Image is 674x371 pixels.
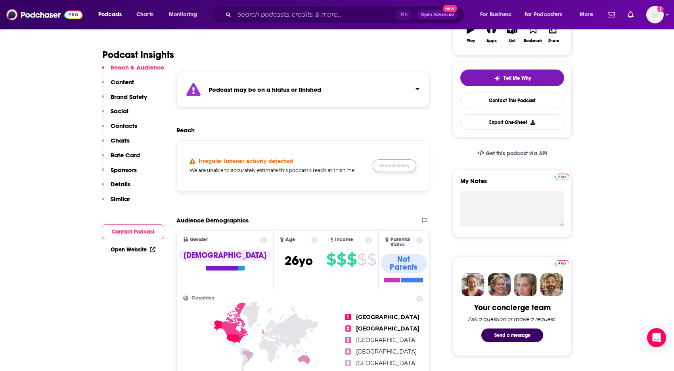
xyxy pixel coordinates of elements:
img: Jules Profile [514,273,537,296]
div: [DEMOGRAPHIC_DATA] [179,250,271,261]
div: Your concierge team [474,303,551,313]
button: Reach & Audience [102,64,164,78]
span: For Business [480,9,511,20]
a: Show notifications dropdown [605,8,618,21]
p: Social [111,107,128,115]
span: New [443,5,457,12]
span: Open Advanced [421,13,454,17]
div: Ask a question or make a request. [468,316,556,322]
span: Monitoring [169,9,197,20]
input: Search podcasts, credits, & more... [234,8,396,21]
p: Reach & Audience [111,64,164,71]
h1: Podcast Insights [102,49,174,61]
span: Logged in as rowan.sullivan [646,6,664,23]
button: Contacts [102,122,137,137]
span: More [580,9,593,20]
button: Sponsors [102,166,137,181]
section: Click to expand status details [176,72,429,107]
img: tell me why sparkle [494,75,500,81]
h4: Irregular listener activity detected [199,158,293,164]
span: 3 [345,337,351,343]
span: For Podcasters [525,9,563,20]
button: Rate Card [102,151,140,166]
span: Parental Status [391,237,415,247]
button: open menu [519,8,574,21]
p: Similar [111,195,130,203]
div: Share [548,39,559,43]
button: Similar [102,195,130,210]
a: Open Website [111,246,155,253]
button: Show Anyway [373,159,416,172]
span: $ [347,253,356,266]
span: Tell Me Why [504,75,531,81]
span: $ [326,253,336,266]
a: Contact This Podcast [460,93,564,108]
span: [GEOGRAPHIC_DATA] [356,336,417,344]
div: Not Parents [381,254,427,273]
div: Search podcasts, credits, & more... [220,6,472,24]
span: Get this podcast via API [486,150,547,157]
a: Pro website [555,172,569,180]
span: Age [285,237,295,242]
div: Apps [486,39,497,43]
button: tell me why sparkleTell Me Why [460,70,564,86]
button: Contact Podcast [102,224,164,239]
h2: Audience Demographics [176,216,249,224]
span: Podcasts [98,9,122,20]
button: Send a message [481,328,543,342]
span: 4 [345,348,351,355]
strong: Podcast may be on a hiatus or finished [209,86,321,93]
a: Get this podcast via API [471,144,553,163]
button: open menu [163,8,207,21]
a: Charts [131,8,158,21]
span: 26 yo [285,253,313,269]
svg: Add a profile image [657,6,664,12]
span: [GEOGRAPHIC_DATA] [356,313,419,321]
h2: Reach [176,126,195,134]
button: Export One-Sheet [460,114,564,130]
p: Brand Safety [111,93,147,100]
img: Barbara Profile [488,273,511,296]
span: 5 [345,360,351,366]
img: Podchaser - Follow, Share and Rate Podcasts [6,7,82,22]
p: Charts [111,137,130,144]
div: Open Intercom Messenger [647,328,666,347]
button: Play [460,19,481,48]
button: Charts [102,137,130,151]
img: Podchaser Pro [555,174,569,180]
button: Bookmark [523,19,543,48]
span: [GEOGRAPHIC_DATA] [356,348,417,355]
label: My Notes [460,177,564,191]
img: User Profile [646,6,664,23]
button: Apps [481,19,502,48]
span: Income [335,237,353,242]
button: Details [102,180,130,195]
img: Podchaser Pro [555,260,569,267]
button: open menu [574,8,603,21]
span: Charts [136,9,153,20]
p: Content [111,78,134,86]
p: Details [111,180,130,188]
button: open menu [93,8,132,21]
button: Social [102,107,128,122]
button: List [502,19,523,48]
button: Share [544,19,564,48]
button: Brand Safety [102,93,147,108]
button: open menu [475,8,521,21]
img: Jon Profile [540,273,563,296]
span: $ [357,253,366,266]
h5: We are unable to accurately estimate this podcast's reach at this time. [190,167,366,173]
span: Countries [191,296,214,301]
p: Sponsors [111,166,137,174]
span: Gender [190,237,208,242]
p: Rate Card [111,151,140,159]
span: [GEOGRAPHIC_DATA] [356,325,419,332]
span: ⌘ K [396,10,411,20]
span: $ [337,253,346,266]
a: Pro website [555,259,569,267]
div: Play [467,39,475,43]
span: [GEOGRAPHIC_DATA] [356,359,417,367]
button: Content [102,78,134,93]
span: 2 [345,325,351,332]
